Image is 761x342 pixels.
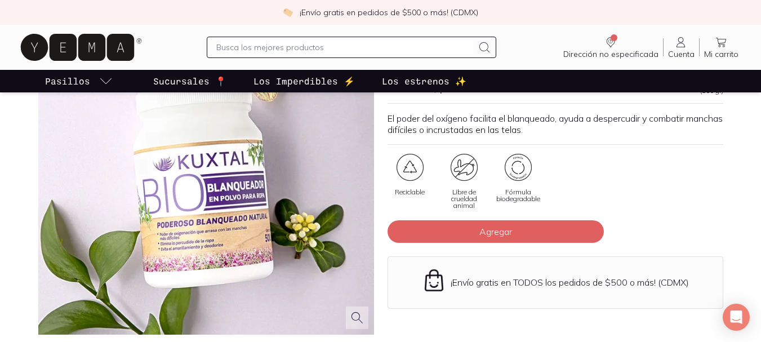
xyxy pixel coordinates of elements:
span: (500 gr) [700,87,723,94]
a: pasillo-todos-link [43,70,115,92]
span: Libre de crueldad animal [442,189,487,209]
p: Los estrenos ✨ [382,74,466,88]
img: certificate_0602ae6d-ca16-4cee-b8ec-b63c5ff32fe3=fwebp-q70-w96 [451,154,478,181]
p: El poder del oxígeno facilita el blanqueado, ayuda a despercudir y combatir manchas difíciles o i... [388,113,723,135]
img: certificate_48a53943-26ef-4015-b3aa-8f4c5fdc4728=fwebp-q70-w96 [397,154,424,181]
span: Mi carrito [704,49,738,59]
a: Los estrenos ✨ [380,70,469,92]
span: Dirección no especificada [563,49,658,59]
img: certificate_781d841d-05c2-48e6-9e0e-4b2f1cdf1785=fwebp-q70-w96 [505,154,532,181]
p: ¡Envío gratis en TODOS los pedidos de $500 o más! (CDMX) [451,277,689,288]
button: Agregar [388,220,604,243]
a: Sucursales 📍 [151,70,229,92]
div: Open Intercom Messenger [723,304,750,331]
span: Cuenta [668,49,695,59]
p: ¡Envío gratis en pedidos de $500 o más! (CDMX) [300,7,478,18]
p: Los Imperdibles ⚡️ [253,74,355,88]
a: Los Imperdibles ⚡️ [251,70,357,92]
a: Mi carrito [700,35,743,59]
input: Busca los mejores productos [216,41,474,54]
a: Cuenta [664,35,699,59]
span: Agregar [479,226,512,237]
img: check [283,7,293,17]
a: Dirección no especificada [559,35,663,59]
p: Pasillos [45,74,90,88]
span: Fórmula biodegradable [496,189,541,202]
span: Reciclable [395,189,425,196]
img: Envío [422,268,446,292]
p: Sucursales 📍 [153,74,226,88]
